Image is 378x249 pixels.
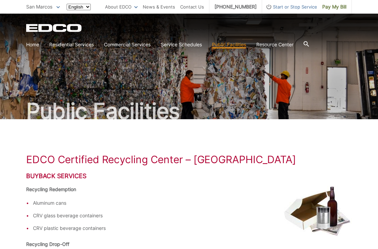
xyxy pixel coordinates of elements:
strong: Recycling Redemption [26,186,76,192]
a: News & Events [143,3,175,11]
a: EDCD logo. Return to the homepage. [26,24,83,32]
a: Contact Us [180,3,204,11]
h1: EDCO Certified Recycling Center – [GEOGRAPHIC_DATA] [26,153,352,166]
li: Aluminum cans [33,199,352,207]
a: Resource Center [256,41,293,48]
a: Home [26,41,39,48]
span: Pay My Bill [322,3,346,11]
a: Service Schedules [161,41,202,48]
li: CRV plastic beverage containers [33,224,352,232]
a: Commercial Services [104,41,151,48]
img: Cardboard, bottles, cans, newspapers [284,186,352,236]
span: San Marcos [26,4,52,10]
a: About EDCO [105,3,138,11]
strong: Recycling Drop-Off [26,241,69,247]
select: Select a language [67,4,91,10]
a: Public Facilities [212,41,246,48]
h2: Buyback Services [26,172,352,180]
h2: Public Facilities [26,100,352,122]
a: Residential Services [49,41,94,48]
li: CRV glass beverage containers [33,212,352,219]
